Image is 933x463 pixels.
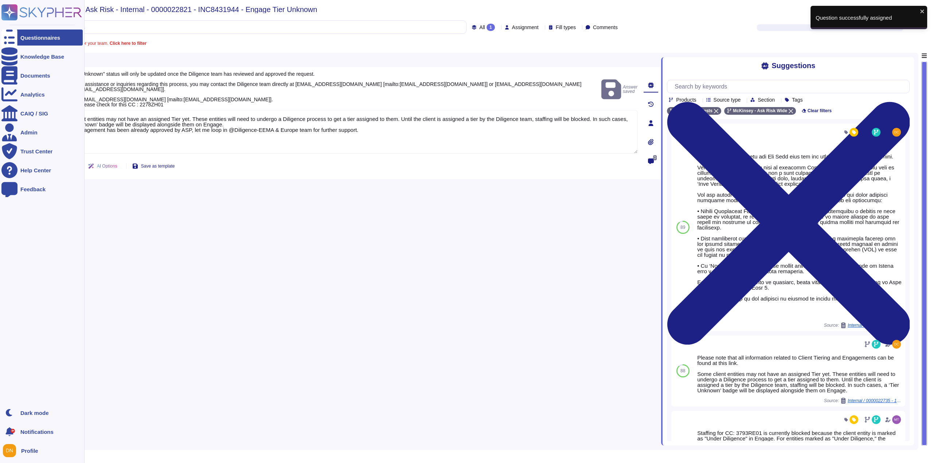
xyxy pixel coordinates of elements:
span: AI Options [97,164,117,168]
img: user [892,340,901,349]
span: 88 [680,369,685,373]
div: Question successfully assigned [811,6,927,29]
a: Documents [1,67,83,83]
span: A question is assigned to you or your team. [25,41,147,46]
a: Trust Center [1,143,83,159]
a: Admin [1,124,83,140]
button: user [1,443,21,459]
div: Questionnaires [20,35,60,40]
div: Documents [20,73,50,78]
a: Help Center [1,162,83,178]
span: Source: [824,398,902,404]
span: Comments [593,25,618,30]
div: Analytics [20,92,45,97]
a: Feedback [1,181,83,197]
img: user [892,415,901,424]
a: Analytics [1,86,83,102]
a: Questionnaires [1,30,83,46]
span: Answer saved [601,78,638,101]
span: Fill types [556,25,576,30]
span: Save as template [141,164,175,168]
textarea: Some client entities may not have an assigned Tier yet. These entities will need to undergo a Dil... [51,110,638,154]
button: close [920,8,925,14]
span: Notifications [20,429,54,435]
span: 89 [680,225,685,229]
span: Internal / 0000022735 - 1132LC01 [848,399,902,403]
div: Dark mode [20,410,49,416]
span: 0 [653,155,657,160]
b: Click here to filter [108,41,147,46]
div: Trust Center [20,149,52,154]
img: user [892,128,901,137]
button: Save as template [126,159,181,173]
div: 9+ [11,429,15,433]
img: user [3,444,16,457]
a: Knowledge Base [1,48,83,64]
input: Search by keywords [671,80,909,93]
div: Admin [20,130,38,135]
span: Assignment [512,25,539,30]
div: Please note that all information related to Client Tiering and Engagements can be found at this l... [697,355,902,393]
div: Help Center [20,168,51,173]
div: CAIQ / SIG [20,111,48,116]
div: Feedback [20,187,46,192]
input: Search by keywords [29,21,466,34]
a: CAIQ / SIG [1,105,83,121]
span: Profile [21,448,38,454]
span: All [479,25,485,30]
div: 1 [487,24,495,31]
div: Knowledge Base [20,54,64,59]
span: Ask Risk - Internal - 0000022821 - INC8431944 - Engage Tier Unknown [86,6,317,13]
